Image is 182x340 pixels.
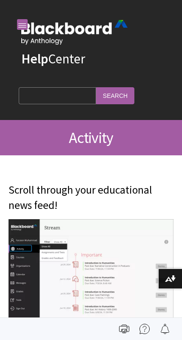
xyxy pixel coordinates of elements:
[160,324,170,334] img: Follow this page
[96,87,134,104] input: Search
[21,20,128,45] img: Blackboard by Anthology
[21,50,85,67] a: HelpCenter
[139,324,150,334] img: More help
[21,50,48,67] strong: Help
[119,324,129,334] img: Print
[9,183,173,213] p: Scroll through your educational news feed!
[69,128,114,147] span: Activity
